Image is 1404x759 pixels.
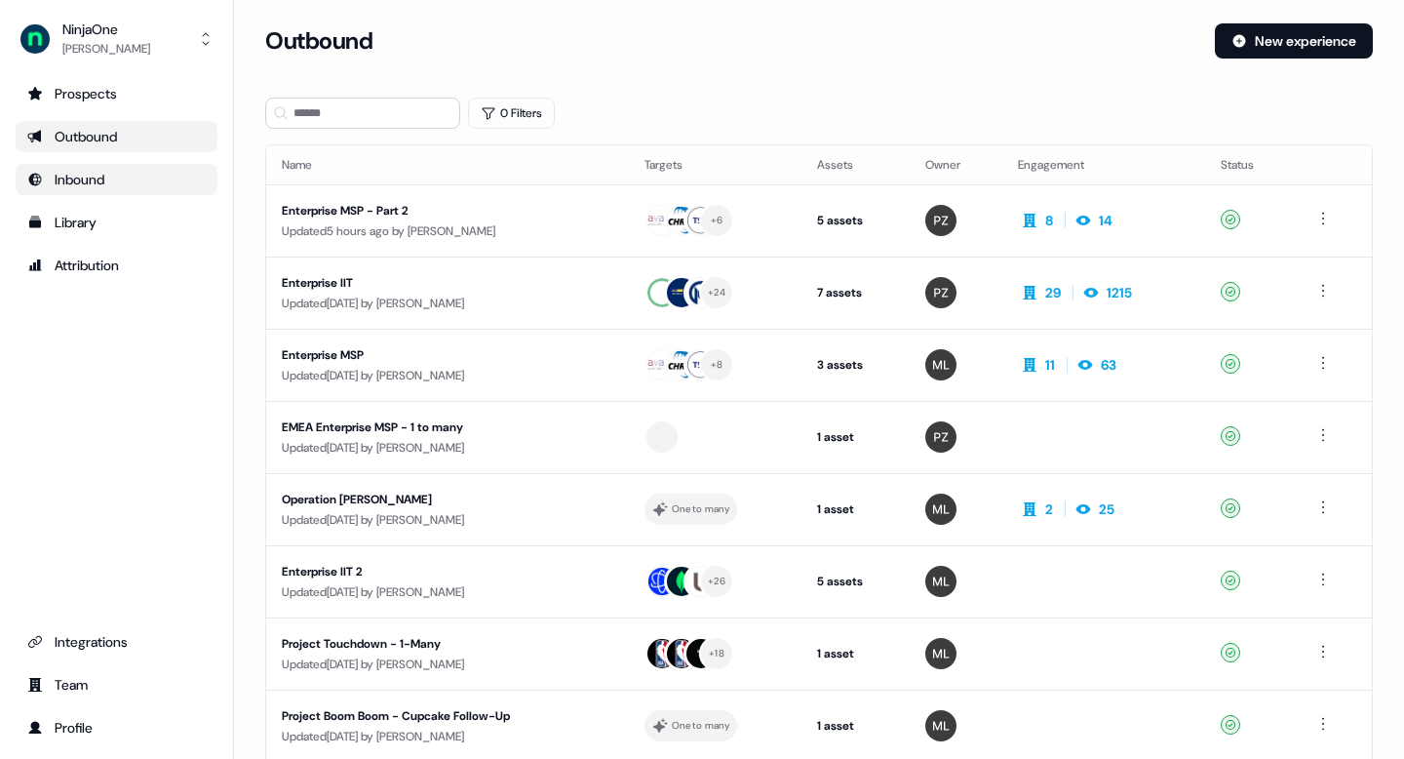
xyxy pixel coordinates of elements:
[27,675,206,695] div: Team
[16,78,217,109] a: Go to prospects
[282,562,613,581] div: Enterprise IIT 2
[16,16,217,62] button: NinjaOne[PERSON_NAME]
[1107,283,1132,302] div: 1215
[1215,23,1373,59] button: New experience
[1045,283,1061,302] div: 29
[925,421,956,453] img: Petra
[817,572,893,591] div: 5 assets
[266,145,629,184] th: Name
[910,145,1002,184] th: Owner
[1045,355,1055,375] div: 11
[27,256,206,275] div: Attribution
[27,718,206,738] div: Profile
[282,655,613,674] div: Updated [DATE] by [PERSON_NAME]
[817,499,893,519] div: 1 asset
[817,716,893,736] div: 1 asset
[817,283,893,302] div: 7 assets
[817,211,893,230] div: 5 assets
[672,500,729,518] div: One to many
[27,213,206,232] div: Library
[1205,145,1295,184] th: Status
[27,170,206,189] div: Inbound
[27,127,206,146] div: Outbound
[282,438,613,458] div: Updated [DATE] by [PERSON_NAME]
[16,164,217,195] a: Go to Inbound
[282,418,613,437] div: EMEA Enterprise MSP - 1 to many
[282,582,613,602] div: Updated [DATE] by [PERSON_NAME]
[925,494,956,525] img: Megan
[282,201,613,220] div: Enterprise MSP - Part 2
[282,510,613,530] div: Updated [DATE] by [PERSON_NAME]
[16,250,217,281] a: Go to attribution
[801,145,909,184] th: Assets
[708,573,725,590] div: + 26
[62,20,150,39] div: NinjaOne
[817,644,893,663] div: 1 asset
[16,669,217,700] a: Go to team
[1002,145,1205,184] th: Engagement
[282,706,613,726] div: Project Boom Boom - Cupcake Follow-Up
[925,638,956,669] img: Megan
[711,212,723,229] div: + 6
[925,566,956,597] img: Megan
[282,273,613,293] div: Enterprise IIT
[265,26,372,56] h3: Outbound
[1099,211,1112,230] div: 14
[925,349,956,380] img: Megan
[672,717,729,735] div: One to many
[1045,499,1053,519] div: 2
[925,277,956,308] img: Petra
[925,710,956,741] img: Megan
[925,205,956,236] img: Petra
[817,355,893,375] div: 3 assets
[282,221,613,241] div: Updated 5 hours ago by [PERSON_NAME]
[711,356,723,374] div: + 8
[708,284,725,301] div: + 24
[282,727,613,746] div: Updated [DATE] by [PERSON_NAME]
[817,427,893,447] div: 1 asset
[282,345,613,365] div: Enterprise MSP
[282,366,613,385] div: Updated [DATE] by [PERSON_NAME]
[1099,499,1114,519] div: 25
[62,39,150,59] div: [PERSON_NAME]
[629,145,801,184] th: Targets
[16,207,217,238] a: Go to templates
[282,490,613,509] div: Operation [PERSON_NAME]
[16,121,217,152] a: Go to outbound experience
[1045,211,1053,230] div: 8
[468,98,555,129] button: 0 Filters
[16,712,217,743] a: Go to profile
[282,634,613,654] div: Project Touchdown - 1-Many
[27,84,206,103] div: Prospects
[709,645,724,662] div: + 18
[1101,355,1116,375] div: 63
[27,632,206,652] div: Integrations
[16,626,217,658] a: Go to integrations
[282,294,613,313] div: Updated [DATE] by [PERSON_NAME]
